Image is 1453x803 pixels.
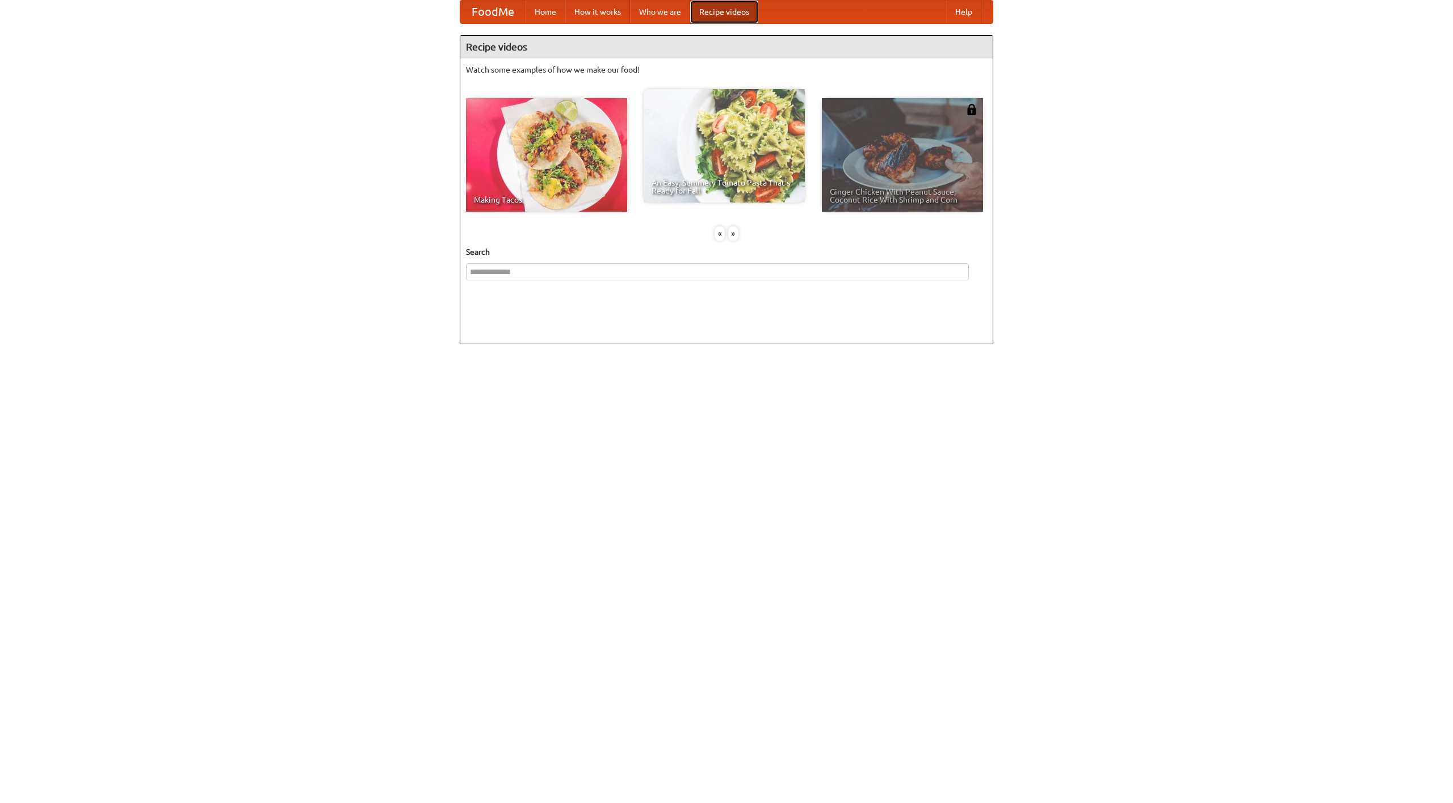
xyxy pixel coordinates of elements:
a: Help [946,1,981,23]
a: Who we are [630,1,690,23]
h4: Recipe videos [460,36,993,58]
div: « [715,226,725,241]
a: Making Tacos [466,98,627,212]
p: Watch some examples of how we make our food! [466,64,987,75]
a: An Easy, Summery Tomato Pasta That's Ready for Fall [644,89,805,203]
div: » [728,226,738,241]
a: Recipe videos [690,1,758,23]
span: An Easy, Summery Tomato Pasta That's Ready for Fall [652,179,797,195]
a: How it works [565,1,630,23]
h5: Search [466,246,987,258]
span: Making Tacos [474,196,619,204]
a: FoodMe [460,1,526,23]
img: 483408.png [966,104,977,115]
a: Home [526,1,565,23]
